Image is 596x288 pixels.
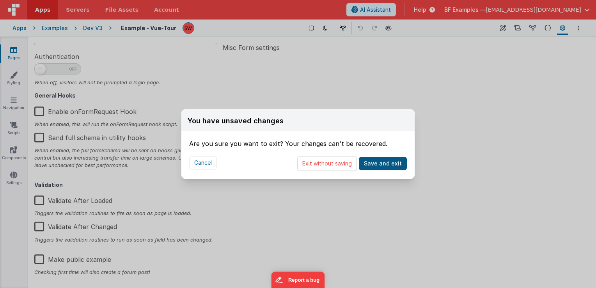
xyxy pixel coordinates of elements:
[359,157,407,170] button: Save and exit
[188,116,284,126] div: You have unsaved changes
[189,156,217,169] button: Cancel
[297,156,357,171] button: Exit without saving
[189,131,407,148] div: Are you sure you want to exit? Your changes can't be recovered.
[271,272,325,288] iframe: Marker.io feedback button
